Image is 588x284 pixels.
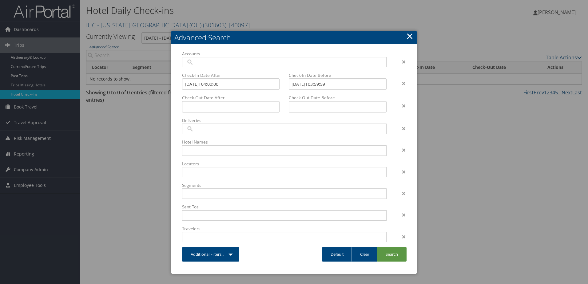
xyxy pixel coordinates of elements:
[351,247,378,262] a: Clear
[182,182,387,188] label: Segments
[406,30,413,42] a: Close
[182,72,280,78] label: Check-In Date After
[391,211,411,219] div: ×
[182,204,387,210] label: Sent Tos
[391,58,411,65] div: ×
[171,31,417,44] h2: Advanced Search
[182,117,387,124] label: Deliveries
[377,247,407,262] a: Search
[391,190,411,197] div: ×
[391,102,411,109] div: ×
[182,51,387,57] label: Accounts
[182,226,387,232] label: Travelers
[391,168,411,176] div: ×
[289,72,386,78] label: Check-In Date Before
[322,247,352,262] a: Default
[182,95,280,101] label: Check-Out Date After
[182,139,387,145] label: Hotel Names
[391,233,411,240] div: ×
[182,161,387,167] label: Locators
[182,247,239,262] a: Additional Filters...
[391,80,411,87] div: ×
[289,95,386,101] label: Check-Out Date Before
[391,125,411,132] div: ×
[391,146,411,154] div: ×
